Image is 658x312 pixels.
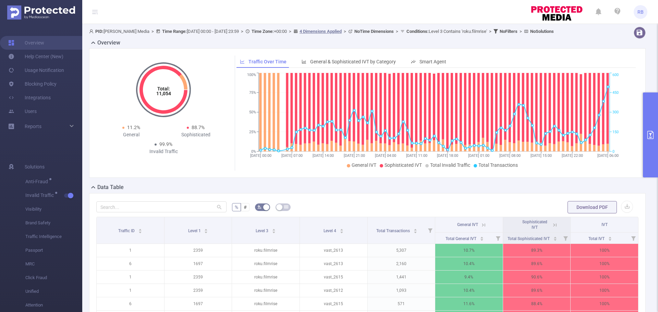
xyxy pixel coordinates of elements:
[503,297,571,310] p: 88.4%
[508,236,551,241] span: Total Sophisticated IVT
[25,244,82,257] span: Passport
[127,125,140,130] span: 11.2%
[232,271,300,284] p: roku.filmrise
[244,204,247,210] span: #
[156,91,171,96] tspan: 11,054
[8,91,51,104] a: Integrations
[8,50,63,63] a: Help Center (New)
[503,244,571,257] p: 89.3%
[375,153,396,158] tspan: [DATE] 04:00
[435,244,503,257] p: 10.7%
[235,204,238,210] span: %
[272,228,276,230] i: icon: caret-up
[300,29,342,34] u: 4 Dimensions Applied
[204,228,208,232] div: Sort
[252,29,274,34] b: Time Zone:
[343,153,365,158] tspan: [DATE] 21:00
[188,228,202,233] span: Level 1
[413,228,417,232] div: Sort
[25,230,82,244] span: Traffic Intelligence
[368,297,435,310] p: 571
[629,233,638,244] i: Filter menu
[368,271,435,284] p: 1,441
[7,5,75,20] img: Protected Media
[612,149,614,154] tspan: 0
[352,162,376,168] span: General IVT
[340,228,344,232] div: Sort
[435,257,503,270] p: 10.4%
[247,73,256,77] tspan: 100%
[164,271,232,284] p: 2359
[414,228,417,230] i: icon: caret-up
[25,257,82,271] span: MRC
[164,297,232,310] p: 1697
[480,236,484,238] i: icon: caret-up
[612,110,619,115] tspan: 300
[97,183,124,191] h2: Data Table
[446,236,477,241] span: Total General IVT
[138,228,142,230] i: icon: caret-up
[561,233,570,244] i: Filter menu
[272,230,276,233] i: icon: caret-down
[164,257,232,270] p: 1697
[588,236,606,241] span: Total IVT
[499,153,521,158] tspan: [DATE] 08:00
[287,29,293,34] span: >
[435,284,503,297] p: 10.4%
[368,284,435,297] p: 1,093
[249,130,256,134] tspan: 25%
[249,110,256,115] tspan: 50%
[310,59,396,64] span: General & Sophisticated IVT by Category
[232,284,300,297] p: roku.filmrise
[25,216,82,230] span: Brand Safety
[25,298,82,312] span: Attention
[97,39,120,47] h2: Overview
[457,222,478,227] span: General IVT
[256,228,269,233] span: Level 3
[257,205,261,209] i: icon: bg-colors
[251,149,256,154] tspan: 0%
[637,5,644,19] span: RB
[340,228,343,230] i: icon: caret-up
[162,29,187,34] b: Time Range:
[368,244,435,257] p: 5,307
[97,297,164,310] p: 6
[204,230,208,233] i: icon: caret-down
[324,228,337,233] span: Level 4
[487,29,493,34] span: >
[8,77,57,91] a: Blocking Policy
[138,230,142,233] i: icon: caret-down
[284,205,288,209] i: icon: table
[571,297,638,310] p: 100%
[281,153,302,158] tspan: [DATE] 07:00
[8,63,64,77] a: Usage Notification
[300,297,367,310] p: vast_2615
[478,162,518,168] span: Total Transactions
[601,222,608,227] span: IVT
[553,236,557,238] i: icon: caret-up
[480,236,484,240] div: Sort
[531,153,552,158] tspan: [DATE] 15:00
[503,257,571,270] p: 89.6%
[612,90,619,95] tspan: 450
[522,220,547,230] span: Sophisticated IVT
[571,271,638,284] p: 100%
[157,86,170,91] tspan: Total:
[354,29,394,34] b: No Time Dimensions
[503,284,571,297] p: 89.6%
[612,73,619,77] tspan: 600
[302,59,306,64] i: icon: bar-chart
[248,59,287,64] span: Traffic Over Time
[406,29,429,34] b: Conditions :
[406,153,427,158] tspan: [DATE] 11:00
[300,257,367,270] p: vast_2613
[425,217,435,244] i: Filter menu
[163,131,228,138] div: Sophisticated
[368,257,435,270] p: 2,160
[8,104,37,118] a: Users
[530,29,554,34] b: No Solutions
[342,29,348,34] span: >
[608,236,612,238] i: icon: caret-up
[149,29,156,34] span: >
[503,271,571,284] p: 90.6%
